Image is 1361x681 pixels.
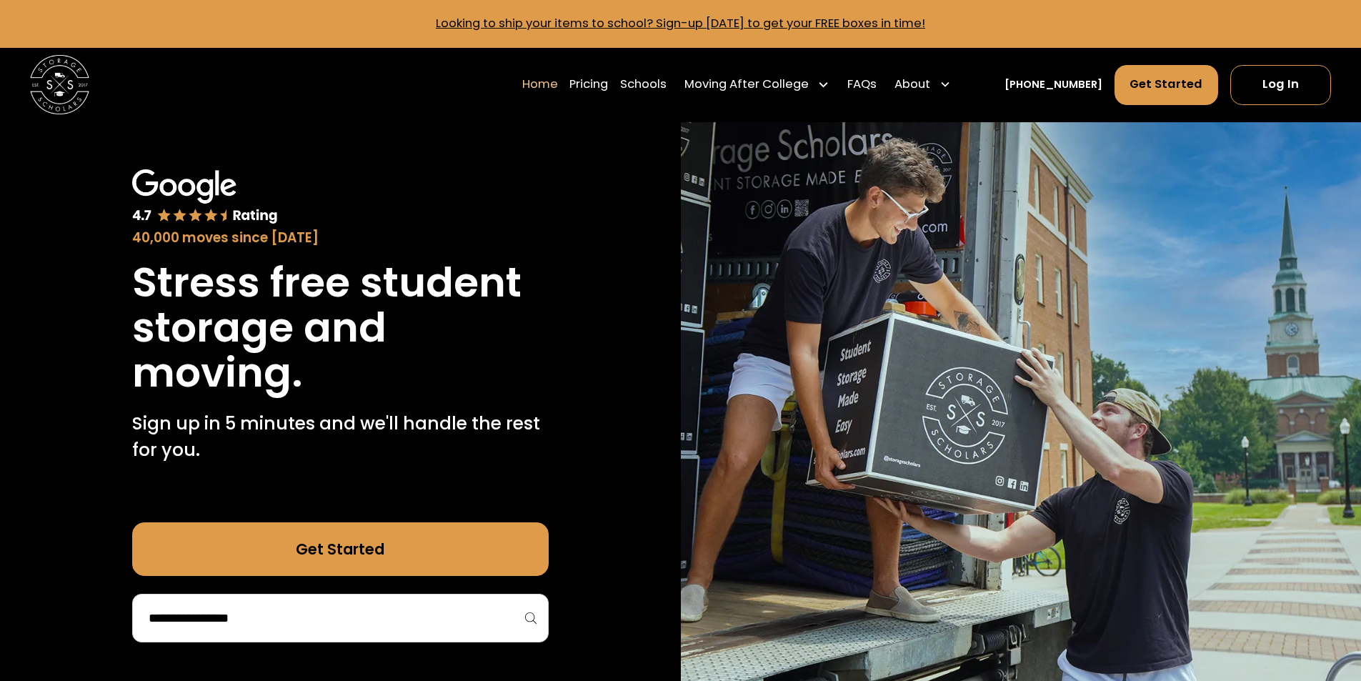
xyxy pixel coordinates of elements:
[132,410,549,464] p: Sign up in 5 minutes and we'll handle the rest for you.
[1115,65,1219,105] a: Get Started
[132,228,549,248] div: 40,000 moves since [DATE]
[1230,65,1331,105] a: Log In
[132,260,549,395] h1: Stress free student storage and moving.
[679,64,836,105] div: Moving After College
[889,64,957,105] div: About
[30,55,89,114] a: home
[894,76,930,94] div: About
[132,522,549,576] a: Get Started
[847,64,877,105] a: FAQs
[132,169,278,225] img: Google 4.7 star rating
[620,64,667,105] a: Schools
[1004,77,1102,93] a: [PHONE_NUMBER]
[436,15,925,31] a: Looking to ship your items to school? Sign-up [DATE] to get your FREE boxes in time!
[684,76,809,94] div: Moving After College
[522,64,558,105] a: Home
[569,64,608,105] a: Pricing
[30,55,89,114] img: Storage Scholars main logo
